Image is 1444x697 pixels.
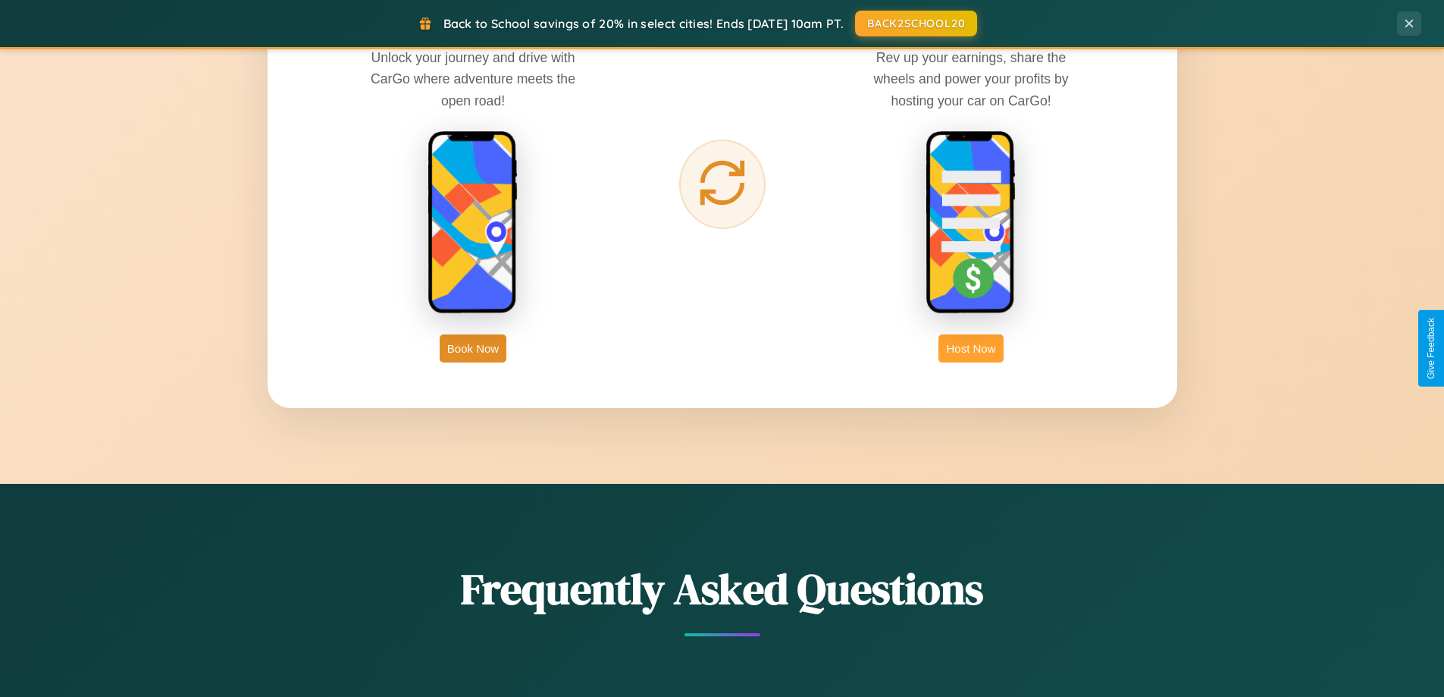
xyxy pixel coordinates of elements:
button: Book Now [440,334,506,363]
img: rent phone [428,130,518,316]
span: Back to School savings of 20% in select cities! Ends [DATE] 10am PT. [443,16,844,31]
p: Unlock your journey and drive with CarGo where adventure meets the open road! [359,47,587,111]
div: Give Feedback [1426,318,1436,379]
img: host phone [926,130,1016,316]
p: Rev up your earnings, share the wheels and power your profits by hosting your car on CarGo! [857,47,1085,111]
h2: Frequently Asked Questions [268,560,1177,618]
button: BACK2SCHOOL20 [855,11,977,36]
button: Host Now [938,334,1003,363]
